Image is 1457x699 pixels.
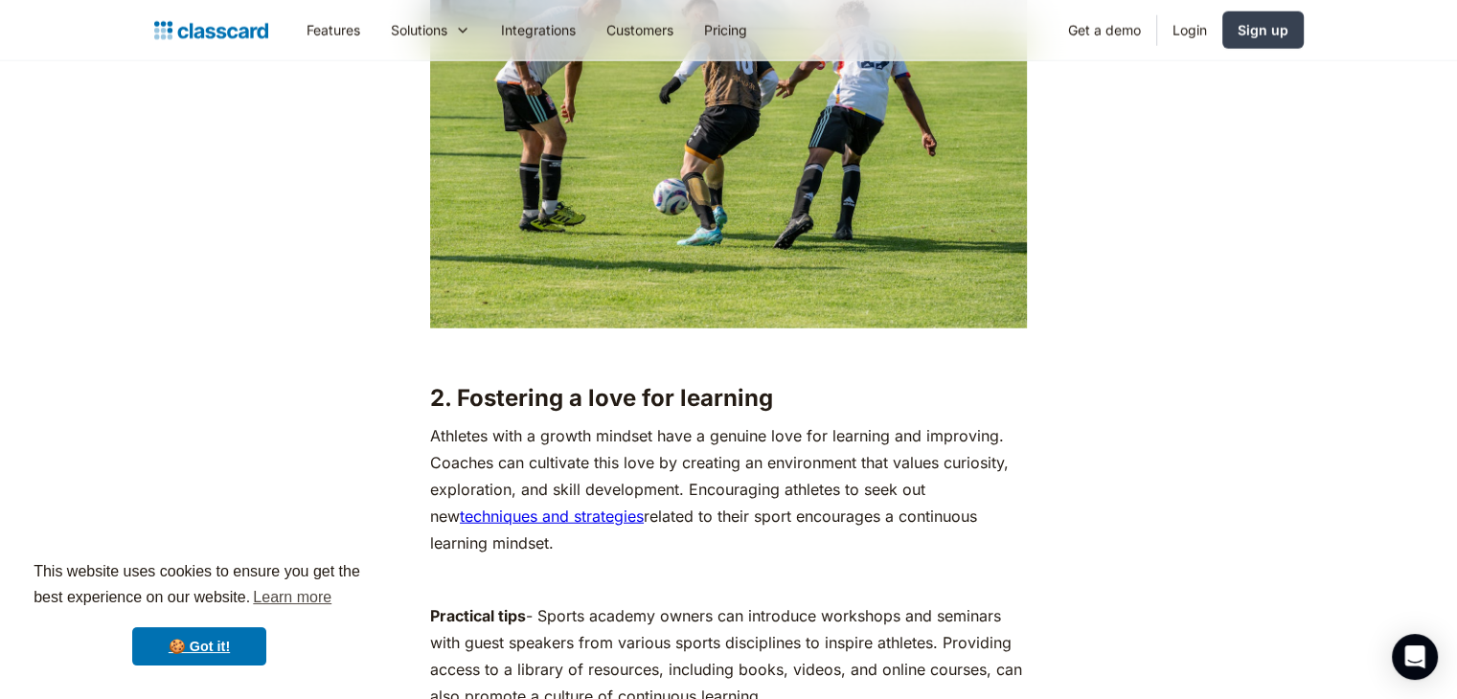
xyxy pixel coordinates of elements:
div: Open Intercom Messenger [1392,634,1438,680]
strong: 2. Fostering a love for learning [430,384,773,412]
a: Login [1157,9,1222,52]
p: ‍ [430,338,1027,365]
div: Solutions [376,9,486,52]
p: ‍ [430,566,1027,593]
a: Sign up [1222,11,1304,49]
a: techniques and strategies [460,507,644,526]
a: Pricing [689,9,763,52]
div: cookieconsent [15,542,383,684]
a: home [154,17,268,44]
a: Customers [591,9,689,52]
strong: Practical tips [430,606,526,625]
a: Integrations [486,9,591,52]
a: learn more about cookies [250,583,334,612]
div: Sign up [1238,20,1288,40]
a: Get a demo [1053,9,1156,52]
span: This website uses cookies to ensure you get the best experience on our website. [34,560,365,612]
a: dismiss cookie message [132,627,266,665]
div: Solutions [391,20,447,40]
p: Athletes with a growth mindset have a genuine love for learning and improving. Coaches can cultiv... [430,422,1027,556]
a: Features [291,9,376,52]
